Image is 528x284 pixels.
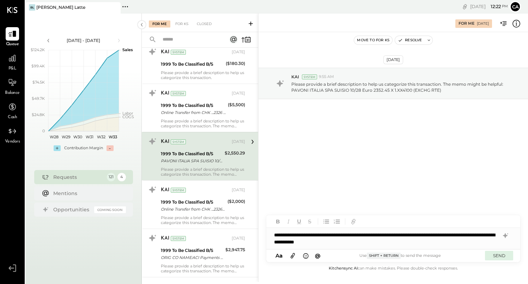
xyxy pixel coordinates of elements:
[302,74,317,79] div: System
[64,145,103,151] div: Contribution Margin
[291,74,299,80] span: KAI
[161,49,169,56] div: KAI
[32,96,45,101] text: $49.7K
[171,91,186,96] div: System
[161,102,226,109] div: 1999 To Be Classified B/S
[161,109,226,116] div: Online Transfer from CHK ...2326 transaction#: XXXXXXX0893
[161,215,245,225] div: Please provide a brief description to help us categorize this transaction. The memo might be help...
[53,174,103,181] div: Requests
[459,21,474,26] div: For Me
[319,74,334,80] span: 9:55 AM
[172,20,192,28] div: For KS
[232,187,245,193] div: [DATE]
[313,251,323,260] button: @
[122,47,133,52] text: Sales
[5,139,20,145] span: Vendors
[228,101,245,108] div: ($5,500)
[367,253,401,259] span: Shift + Return
[50,134,59,139] text: W28
[315,252,321,259] span: @
[395,36,425,44] button: Resolve
[510,1,521,12] button: Ca
[32,80,45,85] text: $74.5K
[73,134,82,139] text: W30
[161,187,169,194] div: KAI
[461,3,468,10] div: copy link
[284,217,293,226] button: Italic
[383,55,403,64] div: [DATE]
[305,217,314,226] button: Strikethrough
[171,236,186,241] div: System
[161,157,223,164] div: PAVONI ITALIA SPA SUISIO 10/28 Euro 2352.45 X 1.XX4100 (EXCHG RTE)
[97,134,105,139] text: W32
[349,217,358,226] button: Add URL
[122,114,134,119] text: COGS
[227,198,245,205] div: ($2,000)
[0,27,24,48] a: Queue
[0,52,24,72] a: P&L
[161,119,245,128] div: Please provide a brief description to help us categorize this transaction. The memo might be help...
[122,111,133,116] text: Labor
[109,134,117,139] text: W33
[485,251,513,260] button: SEND
[232,49,245,55] div: [DATE]
[354,36,392,44] button: Move to for ks
[161,70,245,80] div: Please provide a brief description to help us categorize this transaction.
[273,217,283,226] button: Bold
[161,150,223,157] div: 1999 To Be Classified B/S
[94,206,126,213] div: Coming Soon
[161,61,224,68] div: 1999 To Be Classified B/S
[161,235,169,242] div: KAI
[117,173,126,181] div: 4
[53,206,91,213] div: Opportunities
[226,60,245,67] div: ($180.30)
[107,173,115,181] div: 121
[171,188,186,193] div: System
[161,264,245,273] div: Please provide a brief description to help us categorize this transaction. The memo might be help...
[161,247,223,254] div: 1999 To Be Classified B/S
[32,112,45,117] text: $24.8K
[54,145,61,151] div: +
[42,128,45,133] text: 0
[161,167,245,177] div: Please provide a brief description to help us categorize this transaction. The memo might be help...
[171,139,186,144] div: System
[225,150,245,157] div: $2,550.29
[8,66,17,72] span: P&L
[332,217,341,226] button: Ordered List
[161,138,169,145] div: KAI
[31,64,45,68] text: $99.4K
[279,252,283,259] span: a
[5,90,20,96] span: Balance
[232,236,245,241] div: [DATE]
[61,134,70,139] text: W29
[477,21,489,26] div: [DATE]
[161,206,225,213] div: Online Transfer from CHK ...2326 transaction#: XXXXXXX3058
[29,4,35,11] div: BL
[161,90,169,97] div: KAI
[470,3,508,10] div: [DATE]
[232,91,245,96] div: [DATE]
[161,199,225,206] div: 1999 To Be Classified B/S
[322,253,478,259] div: Use to send the message
[232,139,245,145] div: [DATE]
[0,125,24,145] a: Vendors
[161,254,223,261] div: ORIG CO NAME:ACI Payments Inc ORIG ID:XXXXXX1602 DESC DATE:250203 CO ENTRY DESCR:ACI AllyFiSEC:TE...
[6,41,19,48] span: Queue
[107,145,114,151] div: -
[225,246,245,253] div: $2,947.75
[273,252,285,260] button: Aa
[322,217,331,226] button: Unordered List
[291,81,511,93] p: Please provide a brief description to help us categorize this transaction. The memo might be help...
[53,190,122,197] div: Mentions
[8,114,17,121] span: Cash
[36,4,85,10] div: [PERSON_NAME] Latte
[171,50,186,55] div: System
[0,100,24,121] a: Cash
[31,47,45,52] text: $124.2K
[193,20,215,28] div: Closed
[54,37,114,43] div: [DATE] - [DATE]
[0,76,24,96] a: Balance
[149,20,170,28] div: For Me
[85,134,93,139] text: W31
[295,217,304,226] button: Underline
